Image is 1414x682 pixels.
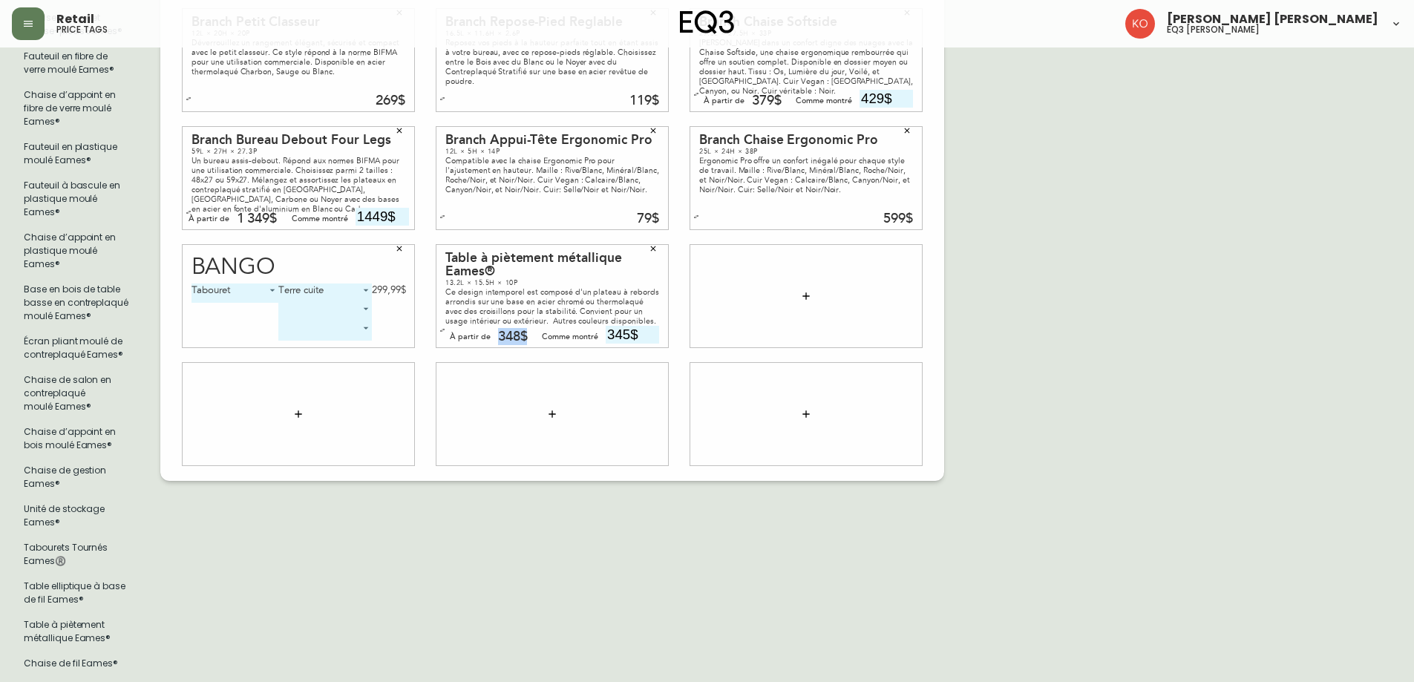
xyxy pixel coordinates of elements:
[237,212,278,226] div: 1 349$
[12,651,143,676] li: Petit format pendre marque
[629,94,659,108] div: 119$
[445,147,659,156] div: 12L × 5H × 14P
[498,330,528,344] div: 348$
[12,419,143,458] li: Petit format pendre marque
[450,330,491,344] div: À partir de
[372,283,406,297] div: 299,99$
[445,134,659,147] div: Branch Appui-Tête Ergonomic Pro
[680,10,735,34] img: logo
[12,134,143,173] li: Petit format pendre marque
[12,496,143,535] li: Petit format pendre marque
[542,330,598,344] div: Comme montré
[752,94,782,108] div: 379$
[637,212,659,226] div: 79$
[699,38,913,96] div: [PERSON_NAME] dans un confort digne des nuages avec la Chaise Softside, une chaise ergonomique re...
[278,283,372,303] div: Terre cuite
[445,287,659,326] div: Ce design intemporel est composé d'un plateau à rebords arrondis sur une base en acier chromé ou ...
[192,156,405,214] div: Un bureau assis-debout. Répond aux normes BIFMA pour une utilisation commerciale. Choisissez parm...
[796,94,852,108] div: Comme montré
[445,252,659,278] div: Table à piètement métallique Eames®
[12,535,143,574] li: Petit format pendre marque
[12,82,143,134] li: Petit format pendre marque
[860,90,913,108] input: Prix sans le $
[445,278,659,287] div: 13.2L × 15.5H × 10P
[356,208,409,226] input: Prix sans le $
[192,134,405,147] div: Branch Bureau Debout Four Legs
[12,277,143,329] li: Petit format pendre marque
[189,212,229,226] div: À partir de
[12,612,143,651] li: Petit format pendre marque
[56,25,108,34] h5: price tags
[883,212,913,226] div: 599$
[1167,25,1260,34] h5: eq3 [PERSON_NAME]
[192,256,406,279] div: Bango
[376,94,405,108] div: 269$
[12,367,143,419] li: Petit format pendre marque
[12,44,143,82] li: Petit format pendre marque
[56,13,94,25] span: Retail
[445,156,659,194] div: Compatible avec la chaise Ergonomic Pro pour l'ajustement en hauteur. Maille : Rive/Blanc, Minéra...
[445,38,659,86] div: Reposez vos pieds à la hauteur parfaite tout en étant assis à votre bureau, avec ce repose-pieds ...
[192,38,405,76] div: Déverrouillez un rangement élégant, sécurisé et compact avec le petit classeur. Ce style répond à...
[699,134,913,147] div: Branch Chaise Ergonomic Pro
[606,326,659,344] input: Prix sans le $
[1167,13,1378,25] span: [PERSON_NAME] [PERSON_NAME]
[704,94,744,108] div: À partir de
[292,212,348,226] div: Comme montré
[699,147,913,156] div: 25L × 24H × 38P
[699,156,913,194] div: Ergonomic Pro offre un confort inégalé pour chaque style de travail. Maille : Rive/Blanc, Minéral...
[192,147,405,156] div: 59L × 27H × 27.3P
[12,225,143,277] li: Petit format pendre marque
[12,329,143,367] li: Petit format pendre marque
[12,458,143,496] li: Petit format pendre marque
[1125,9,1155,39] img: 9beb5e5239b23ed26e0d832b1b8f6f2a
[12,173,143,225] li: Petit format pendre marque
[12,574,143,612] li: Petit format pendre marque
[192,283,279,303] div: Tabouret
